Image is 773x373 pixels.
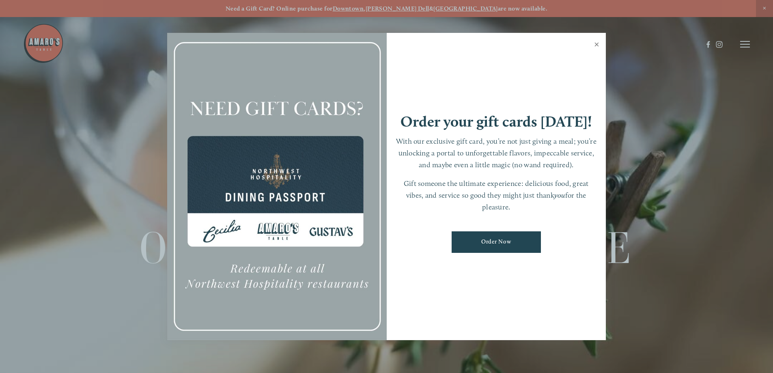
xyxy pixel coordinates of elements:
p: Gift someone the ultimate experience: delicious food, great vibes, and service so good they might... [395,178,598,213]
em: you [554,191,565,199]
a: Order Now [452,231,541,253]
a: Close [589,34,605,57]
p: With our exclusive gift card, you’re not just giving a meal; you’re unlocking a portal to unforge... [395,136,598,170]
h1: Order your gift cards [DATE]! [400,114,592,129]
